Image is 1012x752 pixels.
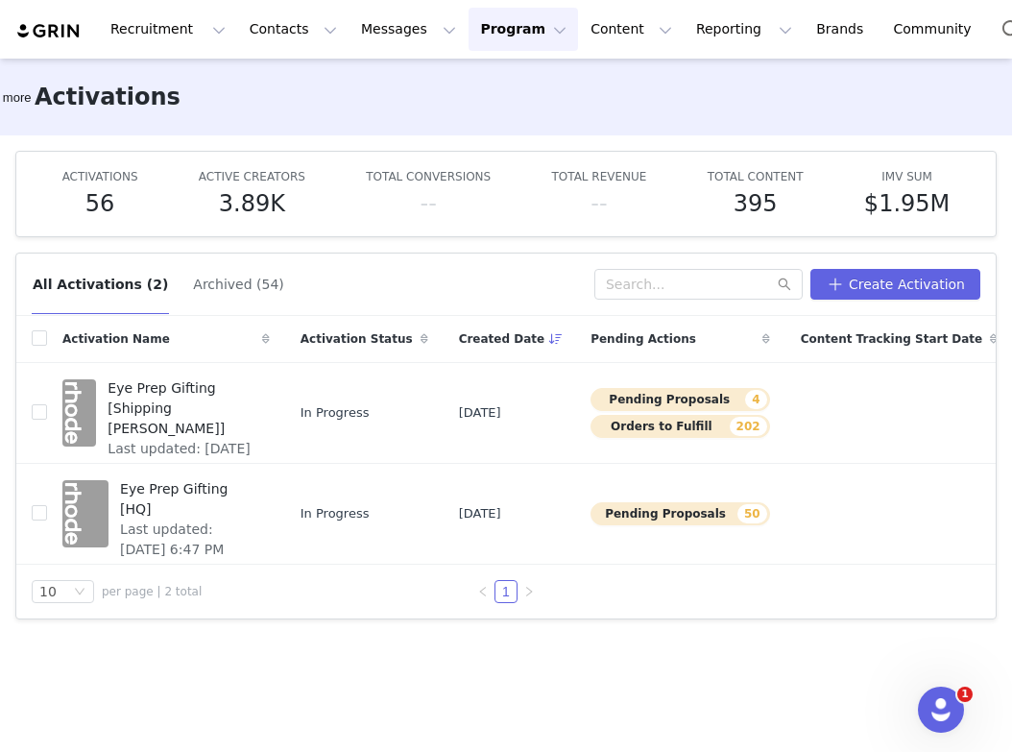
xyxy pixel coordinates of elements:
[734,186,778,221] h5: 395
[518,580,541,603] li: Next Page
[494,580,518,603] li: 1
[882,8,992,51] a: Community
[590,415,769,438] button: Orders to Fulfill202
[108,439,257,479] span: Last updated: [DATE] 6:48 PM
[810,269,980,300] button: Create Activation
[99,8,237,51] button: Recruitment
[805,8,880,51] a: Brands
[301,330,413,348] span: Activation Status
[62,170,138,183] span: ACTIVATIONS
[864,186,950,221] h5: $1.95M
[523,586,535,597] i: icon: right
[301,504,370,523] span: In Progress
[62,330,170,348] span: Activation Name
[551,170,646,183] span: TOTAL REVENUE
[32,269,169,300] button: All Activations (2)
[39,581,57,602] div: 10
[199,170,305,183] span: ACTIVE CREATORS
[366,170,491,183] span: TOTAL CONVERSIONS
[495,581,517,602] a: 1
[918,687,964,733] iframe: Intercom live chat
[85,186,115,221] h5: 56
[459,330,545,348] span: Created Date
[15,22,83,40] img: grin logo
[590,186,607,221] h5: --
[459,403,501,423] span: [DATE]
[192,269,284,300] button: Archived (54)
[957,687,973,702] span: 1
[594,269,803,300] input: Search...
[62,375,270,451] a: Eye Prep Gifting [Shipping [PERSON_NAME]]Last updated: [DATE] 6:48 PM
[685,8,804,51] button: Reporting
[74,586,85,599] i: icon: down
[801,330,983,348] span: Content Tracking Start Date
[120,520,258,560] span: Last updated: [DATE] 6:47 PM
[590,388,769,411] button: Pending Proposals4
[590,502,769,525] button: Pending Proposals50
[590,330,696,348] span: Pending Actions
[349,8,468,51] button: Messages
[881,170,932,183] span: IMV SUM
[708,170,804,183] span: TOTAL CONTENT
[35,80,181,114] h3: Activations
[469,8,578,51] button: Program
[778,278,791,291] i: icon: search
[62,475,270,552] a: Eye Prep Gifting [HQ]Last updated: [DATE] 6:47 PM
[421,186,437,221] h5: --
[301,403,370,423] span: In Progress
[102,583,202,600] span: per page | 2 total
[238,8,349,51] button: Contacts
[579,8,684,51] button: Content
[219,186,285,221] h5: 3.89K
[120,479,258,520] span: Eye Prep Gifting [HQ]
[459,504,501,523] span: [DATE]
[477,586,489,597] i: icon: left
[108,378,257,439] span: Eye Prep Gifting [Shipping [PERSON_NAME]]
[471,580,494,603] li: Previous Page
